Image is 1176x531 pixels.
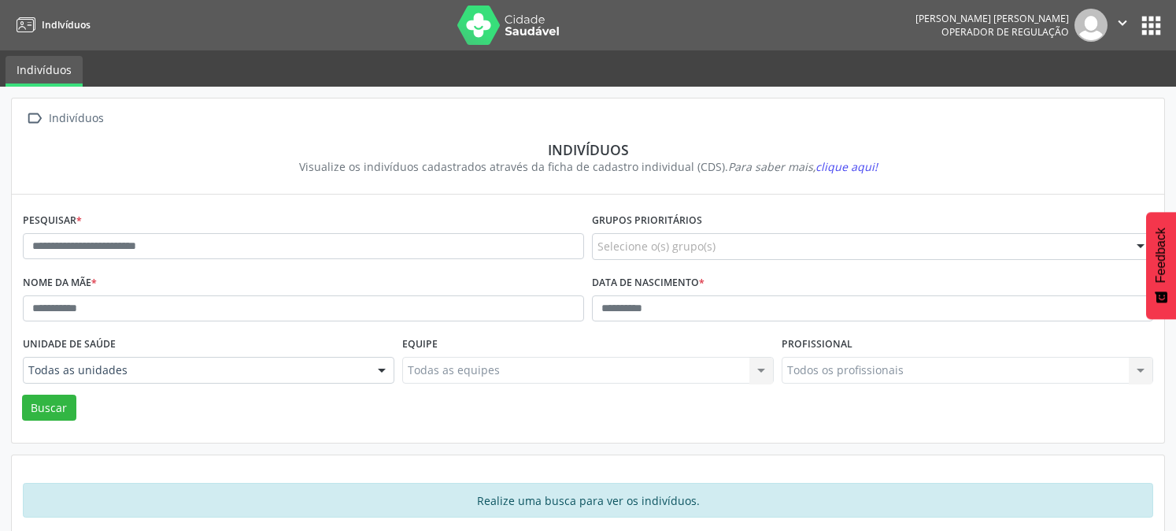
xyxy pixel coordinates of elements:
[1146,212,1176,319] button: Feedback - Mostrar pesquisa
[23,483,1153,518] div: Realize uma busca para ver os indivíduos.
[402,332,438,357] label: Equipe
[592,271,704,295] label: Data de nascimento
[23,209,82,233] label: Pesquisar
[11,12,91,38] a: Indivíduos
[815,159,878,174] span: clique aqui!
[941,25,1069,39] span: Operador de regulação
[1074,9,1108,42] img: img
[915,12,1069,25] div: [PERSON_NAME] [PERSON_NAME]
[1108,9,1137,42] button: 
[23,271,97,295] label: Nome da mãe
[782,332,852,357] label: Profissional
[34,141,1142,158] div: Indivíduos
[34,158,1142,175] div: Visualize os indivíduos cadastrados através da ficha de cadastro individual (CDS).
[46,107,106,130] div: Indivíduos
[23,107,106,130] a:  Indivíduos
[6,56,83,87] a: Indivíduos
[23,332,116,357] label: Unidade de saúde
[1137,12,1165,39] button: apps
[22,395,76,421] button: Buscar
[597,238,716,254] span: Selecione o(s) grupo(s)
[1114,14,1131,32] i: 
[728,159,878,174] i: Para saber mais,
[42,18,91,32] span: Indivíduos
[1154,228,1168,283] span: Feedback
[592,209,702,233] label: Grupos prioritários
[23,107,46,130] i: 
[28,362,362,378] span: Todas as unidades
